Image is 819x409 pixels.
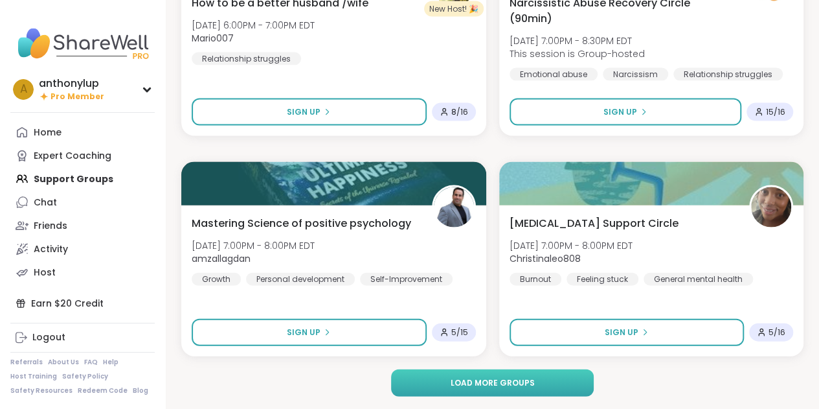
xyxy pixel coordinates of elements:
div: Activity [34,243,68,256]
span: This session is Group-hosted [510,47,645,60]
span: Sign Up [605,327,638,338]
span: Load more groups [450,377,534,389]
button: Sign Up [510,319,745,346]
div: Emotional abuse [510,68,598,81]
div: Home [34,126,62,139]
a: Referrals [10,358,43,367]
span: Mastering Science of positive psychology [192,216,411,231]
button: Sign Up [192,319,427,346]
a: Redeem Code [78,386,128,395]
img: Christinaleo808 [751,187,791,228]
div: Earn $20 Credit [10,292,155,315]
a: Help [103,358,118,367]
div: Relationship struggles [673,68,783,81]
div: anthonylup [39,76,104,91]
a: Logout [10,326,155,349]
span: Pro Member [50,91,104,102]
div: Growth [192,273,241,286]
span: 8 / 16 [451,107,468,117]
div: Relationship struggles [192,53,301,65]
span: 5 / 15 [451,327,468,338]
div: Narcissism [603,68,668,81]
span: Sign Up [287,327,320,338]
div: Chat [34,196,57,209]
b: Mario007 [192,32,234,45]
b: Christinaleo808 [510,252,581,265]
a: Host [10,261,155,284]
span: Sign Up [287,106,320,118]
a: About Us [48,358,79,367]
span: [MEDICAL_DATA] Support Circle [510,216,679,231]
span: [DATE] 7:00PM - 8:00PM EDT [510,239,633,252]
span: [DATE] 7:00PM - 8:00PM EDT [192,239,315,252]
span: [DATE] 6:00PM - 7:00PM EDT [192,19,315,32]
div: New Host! 🎉 [424,1,484,17]
a: Chat [10,191,155,214]
div: General mental health [644,273,753,286]
a: Safety Policy [62,372,108,381]
a: Friends [10,214,155,237]
button: Sign Up [510,99,742,126]
div: Burnout [510,273,561,286]
div: Logout [32,331,65,344]
button: Sign Up [192,99,427,126]
a: Activity [10,237,155,261]
span: 5 / 16 [769,327,785,338]
div: Host [34,266,56,279]
img: amzallagdan [434,187,474,228]
a: Expert Coaching [10,144,155,167]
a: Safety Resources [10,386,73,395]
button: Load more groups [391,369,593,397]
div: Feeling stuck [567,273,638,286]
a: Blog [133,386,148,395]
span: Sign Up [603,106,637,118]
img: ShareWell Nav Logo [10,21,155,66]
div: Personal development [246,273,355,286]
b: amzallagdan [192,252,251,265]
div: Self-Improvement [360,273,453,286]
span: 15 / 16 [766,107,785,117]
a: Host Training [10,372,57,381]
a: Home [10,121,155,144]
div: Expert Coaching [34,150,111,163]
a: FAQ [84,358,98,367]
span: [DATE] 7:00PM - 8:30PM EDT [510,34,645,47]
span: a [20,81,27,98]
div: Friends [34,220,67,233]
